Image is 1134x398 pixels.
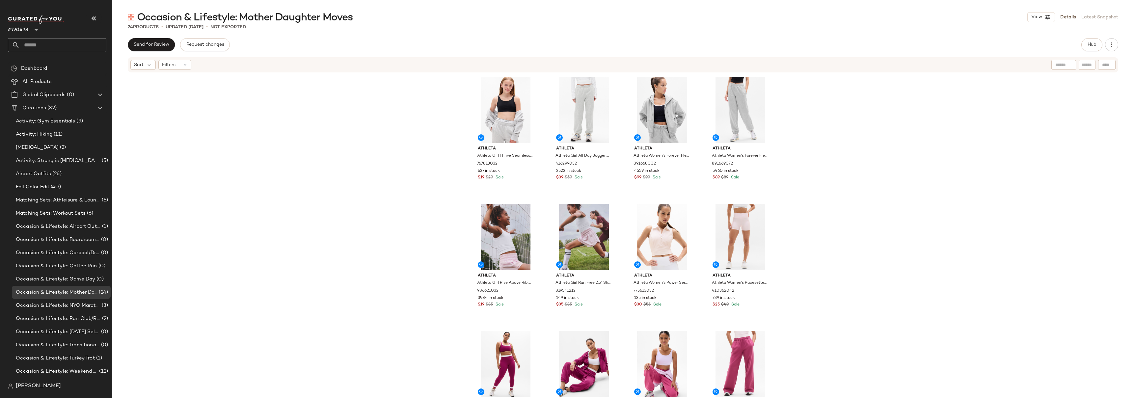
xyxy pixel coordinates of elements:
span: Airport Outfits [16,170,51,178]
img: svg%3e [8,384,13,389]
span: Occasion & Lifestyle: Turkey Trot [16,355,95,362]
span: Fall Color Edit [16,183,49,191]
span: 627 in stock [478,168,500,174]
span: View [1031,14,1042,20]
button: Request changes [180,38,229,51]
span: Sale [494,303,504,307]
img: cn59570947.jpg [629,204,695,270]
span: Activity: Strong is [MEDICAL_DATA] [16,157,100,165]
a: Details [1060,14,1076,21]
span: Sale [730,175,739,180]
span: 416299032 [555,161,577,167]
span: 149 in stock [556,295,579,301]
img: cn59336098.jpg [629,77,695,143]
img: cn60167788.jpg [472,204,539,270]
span: Athleta Girl All Day Jogger Quartz Heather Size L/12 [555,153,611,159]
span: (9) [75,118,83,125]
span: All Products [22,78,52,86]
img: svg%3e [11,65,17,72]
span: (0) [100,328,108,336]
span: Curations [22,104,46,112]
span: Occasion & Lifestyle: [DATE] Self Care/Lounge [16,328,100,336]
img: cn60176778.jpg [707,331,773,397]
span: $55 [643,302,651,308]
img: cn60229734.jpg [551,77,617,143]
span: Athleta [478,273,533,279]
span: (24) [97,289,108,296]
button: View [1027,12,1055,22]
div: Products [128,24,159,31]
span: $19 [478,302,484,308]
span: • [206,23,208,31]
span: Activity: Hiking [16,131,52,138]
span: 3984 in stock [478,295,503,301]
span: Athleta [634,273,690,279]
span: Athleta [8,22,28,34]
span: $30 [634,302,642,308]
span: Occasion & Lifestyle: NYC Marathon [16,302,100,309]
span: $19 [478,175,484,181]
button: Send for Review [128,38,175,51]
img: svg%3e [128,14,134,20]
span: (0) [95,276,103,283]
span: Athleta Women's Power Serve Polo Tank Shell Size XXS [634,280,689,286]
span: (0) [100,341,108,349]
span: $35 [556,302,563,308]
img: cfy_white_logo.C9jOOHJF.svg [8,15,64,24]
span: Matching Sets: Workout Sets [16,210,86,217]
span: (5) [100,157,108,165]
span: (26) [51,170,62,178]
span: Occasion & Lifestyle: Coffee Run [16,262,97,270]
span: • [161,23,163,31]
span: Occasion & Lifestyle: Game Day [16,276,95,283]
span: (1) [101,223,108,230]
span: Athleta [634,146,690,152]
span: Occasion & Lifestyle: Run Club/RunTok Faves [16,315,101,323]
span: Athleta Girl Rise Above Rib Crop Tank White Size XS/6 [477,280,533,286]
span: Occasion & Lifestyle: Mother Daughter Moves [16,289,97,296]
span: Hub [1087,42,1096,47]
span: [MEDICAL_DATA] [16,144,59,151]
span: (1) [95,355,102,362]
span: Athleta [556,146,612,152]
span: 5460 in stock [713,168,739,174]
span: $39 [556,175,563,181]
img: cn59571143.jpg [472,331,539,397]
span: $59 [565,175,572,181]
span: 739 in stock [713,295,735,301]
span: (12) [98,368,108,375]
span: 819541212 [555,288,576,294]
span: 767813032 [477,161,498,167]
span: Sale [573,303,583,307]
span: $29 [486,175,493,181]
span: Occasion & Lifestyle: Carpool/Drop Off Looks/Mom Moves [16,249,100,257]
span: 2522 in stock [556,168,581,174]
span: Matching Sets: Athleisure & Lounge Sets [16,197,100,204]
span: Activity: Gym Essentials [16,118,75,125]
span: Sale [730,303,740,307]
span: Athleta [556,273,612,279]
img: cn59636597.jpg [551,331,617,397]
span: Occasion & Lifestyle: Transitional Styles [16,341,100,349]
span: 986621032 [477,288,499,294]
span: $89 [713,175,720,181]
span: (2) [59,144,66,151]
img: cn59847015.jpg [707,204,773,270]
span: $99 [634,175,641,181]
span: $35 [486,302,493,308]
span: Dashboard [21,65,47,72]
span: Send for Review [133,42,169,47]
span: (6) [100,197,108,204]
span: (6) [86,210,93,217]
span: 410362042 [712,288,734,294]
p: Not Exported [210,24,246,31]
span: (3) [100,302,108,309]
span: Athleta Women's Forever Fleece Full Zip Sweatshirt [PERSON_NAME] Size XS [634,153,689,159]
span: (0) [97,262,105,270]
span: Sale [573,175,583,180]
span: Occasion & Lifestyle: Weekend Wellness Getaway [16,368,98,375]
span: 4559 in stock [634,168,660,174]
span: (0) [100,249,108,257]
span: Occasion & Lifestyle: Mother Daughter Moves [137,11,353,24]
span: (0) [100,236,108,244]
